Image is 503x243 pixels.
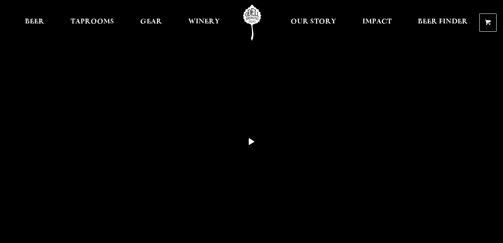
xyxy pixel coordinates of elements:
[418,19,468,25] span: Beer Finder
[70,19,114,25] span: Taprooms
[183,5,225,40] a: Winery
[237,5,267,40] a: Odell Home
[291,19,336,25] span: Our Story
[362,19,392,25] span: Impact
[140,19,162,25] span: Gear
[20,5,50,40] a: Beer
[135,5,167,40] a: Gear
[357,5,397,40] a: Impact
[25,19,44,25] span: Beer
[65,5,119,40] a: Taprooms
[286,5,341,40] a: Our Story
[188,19,220,25] span: Winery
[413,5,473,40] a: Beer Finder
